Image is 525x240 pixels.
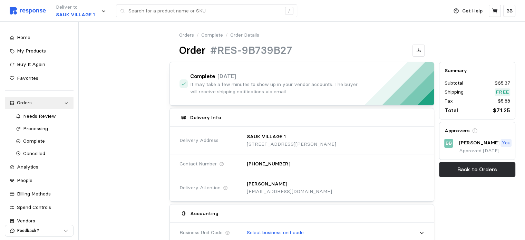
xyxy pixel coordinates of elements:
[17,34,30,40] span: Home
[5,215,74,227] a: Vendors
[5,58,74,71] a: Buy It Again
[23,125,48,132] span: Processing
[5,174,74,187] a: People
[190,114,221,121] h5: Delivery Info
[444,127,469,134] h5: Approvers
[17,218,35,224] span: Vendors
[493,106,510,115] p: $71.25
[506,7,513,15] p: BB
[449,4,487,18] button: Get Help
[5,97,74,109] a: Orders
[190,210,218,217] h5: Accounting
[179,31,194,39] a: Orders
[11,123,74,135] a: Processing
[56,3,95,11] p: Deliver to
[179,137,218,144] span: Delivery Address
[5,201,74,214] a: Spend Controls
[179,184,221,192] span: Delivery Attention
[17,204,51,210] span: Spend Controls
[457,165,497,174] p: Back to Orders
[462,7,483,15] p: Get Help
[247,188,332,195] p: [EMAIL_ADDRESS][DOMAIN_NAME]
[459,147,510,155] p: Approved [DATE]
[179,44,205,57] h1: Order
[17,61,45,67] span: Buy It Again
[179,229,223,237] span: Business Unit Code
[247,180,287,188] p: [PERSON_NAME]
[498,97,510,105] p: $5.88
[5,161,74,173] a: Analytics
[495,79,510,87] p: $65.37
[17,228,64,234] p: Feedback?
[210,44,292,57] h1: #RES-9B739B27
[444,97,453,105] p: Tax
[11,147,74,160] a: Cancelled
[5,31,74,44] a: Home
[11,110,74,123] a: Needs Review
[17,75,38,81] span: Favorites
[502,139,510,147] p: You
[196,31,199,39] p: /
[17,48,46,54] span: My Products
[23,113,56,119] span: Needs Review
[201,31,223,39] a: Complete
[5,225,73,236] button: Feedback?
[23,150,45,156] span: Cancelled
[247,160,290,168] p: [PHONE_NUMBER]
[459,139,499,147] p: [PERSON_NAME]
[444,106,458,115] p: Total
[247,133,286,141] p: SAUK VILLAGE 1
[446,140,452,147] p: BB
[5,45,74,57] a: My Products
[56,11,95,19] p: SAUK VILLAGE 1
[179,160,217,168] span: Contact Number
[247,141,336,148] p: [STREET_ADDRESS][PERSON_NAME]
[285,7,293,15] div: /
[23,138,45,144] span: Complete
[217,72,236,80] p: [DATE]
[225,31,228,39] p: /
[10,7,46,15] img: svg%3e
[503,5,515,17] button: BB
[17,177,32,183] span: People
[496,88,509,96] p: Free
[17,164,38,170] span: Analytics
[444,79,463,87] p: Subtotal
[17,191,51,197] span: Billing Methods
[17,99,61,107] div: Orders
[5,72,74,85] a: Favorites
[11,135,74,147] a: Complete
[128,5,281,17] input: Search for a product name or SKU
[444,67,510,74] h5: Summary
[444,88,463,96] p: Shipping
[5,188,74,200] a: Billing Methods
[439,162,515,177] button: Back to Orders
[190,73,215,80] h4: Complete
[247,229,304,237] p: Select business unit code
[230,31,259,39] p: Order Details
[190,81,363,96] p: It may take a few minutes to show up in your vendor accounts. The buyer will receive shipping not...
